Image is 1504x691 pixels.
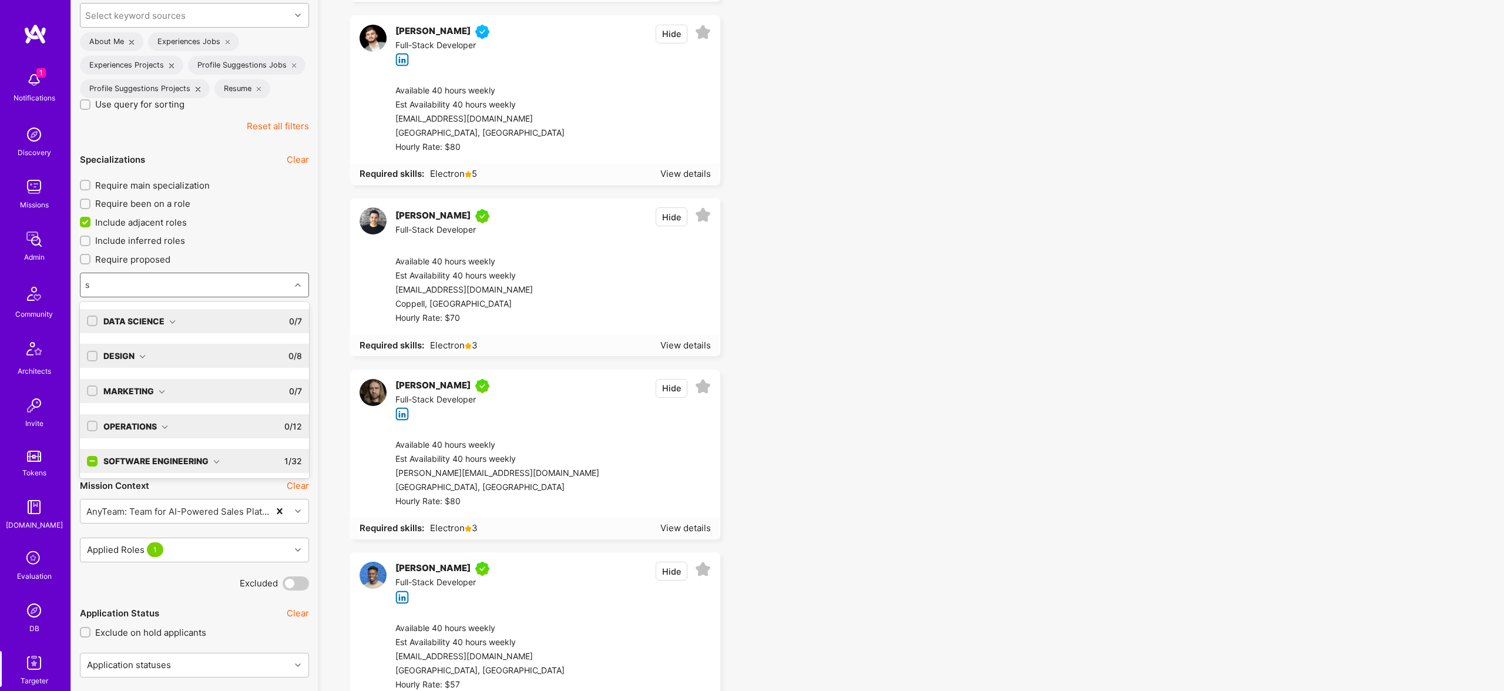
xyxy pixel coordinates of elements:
[103,385,165,397] div: Marketing
[85,9,186,22] div: Select keyword sources
[395,438,599,452] div: Available 40 hours weekly
[292,63,297,68] i: icon Close
[395,393,494,407] div: Full-Stack Developer
[15,308,53,320] div: Community
[214,79,271,98] div: Resume
[147,542,163,557] span: 1
[660,167,711,180] div: View details
[287,479,309,492] button: Clear
[162,424,168,430] i: icon ArrowDown
[22,651,46,675] img: Skill Targeter
[427,167,477,180] span: Electron 5
[95,253,170,266] span: Require proposed
[95,216,187,229] span: Include adjacent roles
[395,25,471,39] div: [PERSON_NAME]
[395,255,553,269] div: Available 40 hours weekly
[103,455,220,467] div: Software Engineering
[287,153,309,166] button: Clear
[22,175,46,199] img: teamwork
[27,451,41,462] img: tokens
[103,350,146,362] div: Design
[360,207,387,237] a: User Avatar
[257,87,261,92] i: icon Close
[95,98,184,110] span: Use query for sorting
[29,622,39,635] div: DB
[395,269,553,283] div: Est Availability 40 hours weekly
[395,636,565,650] div: Est Availability 40 hours weekly
[656,379,687,398] button: Hide
[695,379,711,395] i: icon EmptyStar
[22,495,46,519] img: guide book
[20,199,49,211] div: Missions
[695,207,711,223] i: icon EmptyStar
[295,662,301,668] i: icon Chevron
[465,171,472,178] i: icon Star
[22,68,46,92] img: bell
[475,209,489,223] img: A.Teamer in Residence
[695,562,711,578] i: icon EmptyStar
[360,379,387,406] img: User Avatar
[360,562,387,603] a: User Avatar
[395,223,494,237] div: Full-Stack Developer
[18,146,51,159] div: Discovery
[103,420,168,432] div: Operations
[295,508,301,514] i: icon Chevron
[80,56,183,75] div: Experiences Projects
[226,40,230,45] i: icon Close
[84,656,174,673] div: Application statuses
[395,39,494,53] div: Full-Stack Developer
[465,343,472,350] i: icon Star
[22,599,46,622] img: Admin Search
[395,562,471,576] div: [PERSON_NAME]
[169,318,176,325] i: icon ArrowDown
[95,197,190,210] span: Require been on a role
[427,522,478,534] span: Electron 3
[465,525,472,532] i: icon Star
[240,577,278,589] span: Excluded
[395,452,599,467] div: Est Availability 40 hours weekly
[395,591,409,604] i: icon linkedIn
[295,547,301,553] i: icon Chevron
[139,354,146,360] i: icon ArrowDown
[18,365,51,377] div: Architects
[129,40,134,45] i: icon Close
[188,56,306,75] div: Profile Suggestions Jobs
[80,79,210,98] div: Profile Suggestions Projects
[395,283,553,297] div: [EMAIL_ADDRESS][DOMAIN_NAME]
[6,519,63,531] div: [DOMAIN_NAME]
[288,344,302,368] div: 0 / 8
[14,92,55,104] div: Notifications
[395,53,409,66] i: icon linkedIn
[21,675,48,687] div: Targeter
[36,68,46,78] span: 1
[17,570,52,582] div: Evaluation
[695,25,711,41] i: icon EmptyStar
[148,32,240,51] div: Experiences Jobs
[20,280,48,308] img: Community
[80,607,159,619] div: Application Status
[84,541,169,558] div: Applied Roles
[169,63,174,68] i: icon Close
[25,417,43,430] div: Invite
[213,459,220,465] i: icon ArrowDown
[95,626,206,639] span: Exclude on hold applicants
[395,664,565,678] div: [GEOGRAPHIC_DATA], [GEOGRAPHIC_DATA]
[86,505,270,517] div: AnyTeam: Team for AI-Powered Sales Platform
[284,449,302,473] div: 1 / 32
[360,168,424,179] strong: Required skills:
[656,207,687,226] button: Hide
[22,227,46,251] img: admin teamwork
[360,562,387,589] img: User Avatar
[395,84,565,98] div: Available 40 hours weekly
[95,179,210,192] span: Require main specialization
[360,379,387,421] a: User Avatar
[395,407,409,421] i: icon linkedIn
[22,467,46,479] div: Tokens
[22,123,46,146] img: discovery
[656,25,687,43] button: Hide
[80,153,145,166] div: Specializations
[196,87,200,92] i: icon Close
[284,414,302,438] div: 0 / 12
[395,126,565,140] div: [GEOGRAPHIC_DATA], [GEOGRAPHIC_DATA]
[287,607,309,619] button: Clear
